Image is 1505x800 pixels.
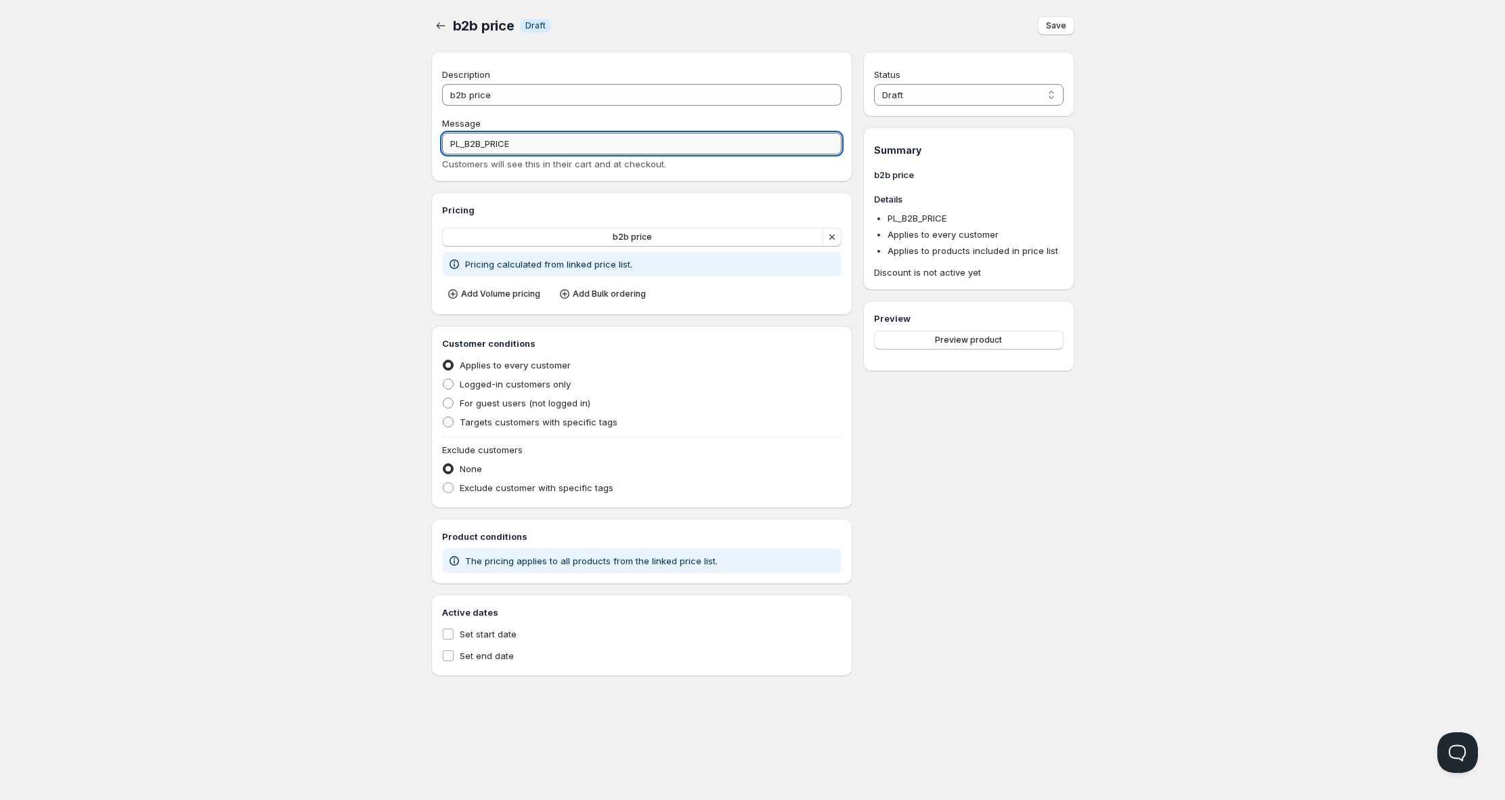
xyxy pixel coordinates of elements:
[442,159,666,169] span: Customers will see this in their cart and at checkout.
[460,417,617,427] span: Targets customers with specific tags
[442,118,481,129] span: Message
[460,650,514,661] span: Set end date
[442,228,824,247] button: b2b price
[461,289,540,299] span: Add Volume pricing
[1038,16,1074,35] button: Save
[442,84,842,106] input: Private internal description
[874,192,1063,206] h3: Details
[874,331,1063,350] button: Preview product
[442,337,842,350] h3: Customer conditions
[554,285,654,303] button: Add Bulk ordering
[442,69,490,80] span: Description
[442,444,523,455] span: Exclude customers
[888,213,946,224] span: PL_B2B_PRICE
[888,229,999,240] span: Applies to every customer
[460,360,571,371] span: Applies to every customer
[460,482,613,493] span: Exclude customer with specific tags
[874,266,1063,279] span: Discount is not active yet
[573,289,646,299] span: Add Bulk ordering
[442,203,842,217] h3: Pricing
[888,245,1058,256] span: Applies to products included in price list
[525,20,546,31] span: Draft
[935,335,1002,345] span: Preview product
[874,168,1063,182] h3: b2b price
[874,312,1063,325] h3: Preview
[613,232,652,243] span: b2b price
[874,69,900,80] span: Status
[453,18,515,34] span: b2b price
[465,257,632,271] p: Pricing calculated from linked price list.
[460,379,571,390] span: Logged-in customers only
[460,398,590,408] span: For guest users (not logged in)
[874,144,1063,157] h1: Summary
[442,606,842,619] h3: Active dates
[1046,20,1066,31] span: Save
[442,530,842,543] h3: Product conditions
[460,629,517,639] span: Set start date
[442,285,548,303] button: Add Volume pricing
[1437,732,1478,773] iframe: Help Scout Beacon - Open
[465,555,718,566] span: The pricing applies to all products from the linked price list.
[460,463,482,474] span: None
